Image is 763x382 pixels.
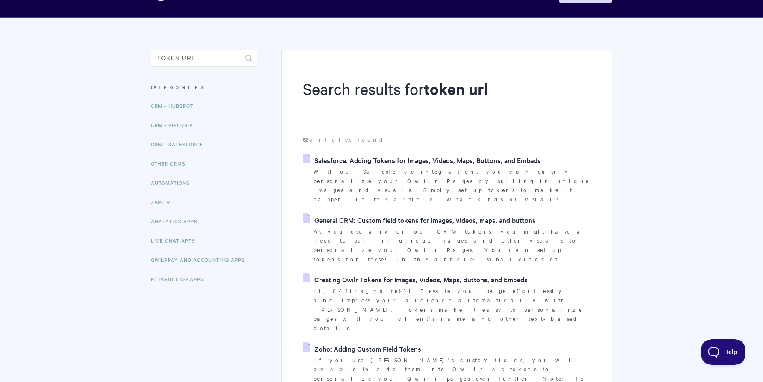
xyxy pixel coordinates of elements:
[151,270,210,287] a: Retargeting Apps
[303,135,590,144] p: articles found
[151,213,204,230] a: Analytics Apps
[303,342,421,355] a: Zoho: Adding Custom Field Tokens
[314,286,590,333] p: Hi, {{first_name}}! Elevate your page effortlessly and impress your audience automatically with [...
[314,167,590,204] p: With our Salesforce integration, you can easily personalize your Qwilr Pages by pulling in unique...
[151,174,196,191] a: Automations
[303,78,590,115] h1: Search results for
[151,232,202,249] a: Live Chat Apps
[151,80,257,95] h3: Categories
[314,227,590,264] p: As you use any or our CRM tokens, you might have a need to pull in unique images and other visual...
[151,50,257,67] input: Search
[424,78,488,99] strong: token url
[701,339,746,365] iframe: Toggle Customer Support
[151,155,192,172] a: Other CRMs
[151,136,210,153] a: CRM - Salesforce
[151,97,200,114] a: CRM - HubSpot
[303,135,309,143] strong: 62
[303,154,541,166] a: Salesforce: Adding Tokens for Images, Videos, Maps, Buttons, and Embeds
[303,213,536,226] a: General CRM: Custom field tokens for images, videos, maps, and buttons
[151,116,203,133] a: CRM - Pipedrive
[151,193,176,210] a: Zapier
[303,273,528,286] a: Creating Qwilr Tokens for Images, Videos, Maps, Buttons, and Embeds
[151,251,251,268] a: QwilrPay and Accounting Apps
